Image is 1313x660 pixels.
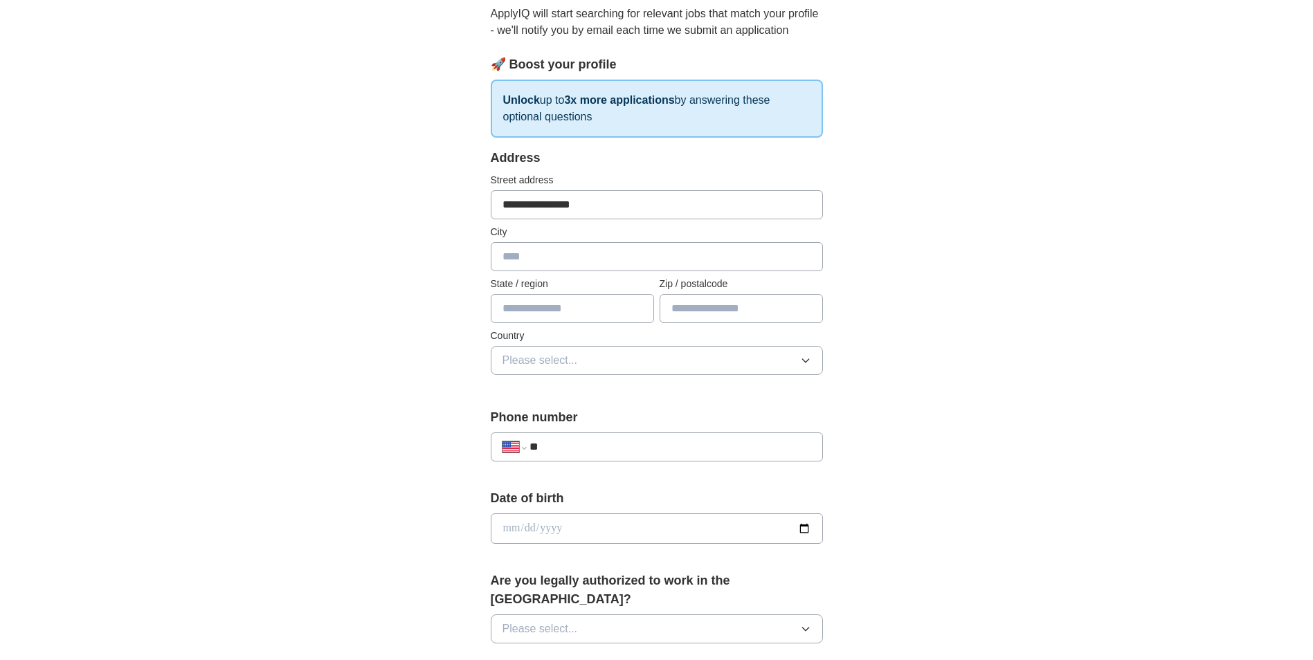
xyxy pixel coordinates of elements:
label: Street address [491,173,823,187]
div: Address [491,149,823,167]
strong: 3x more applications [564,94,674,106]
label: State / region [491,277,654,291]
label: Are you legally authorized to work in the [GEOGRAPHIC_DATA]? [491,571,823,609]
strong: Unlock [503,94,540,106]
button: Please select... [491,614,823,643]
span: Please select... [502,621,578,637]
p: up to by answering these optional questions [491,80,823,138]
button: Please select... [491,346,823,375]
div: 🚀 Boost your profile [491,55,823,74]
label: City [491,225,823,239]
span: Please select... [502,352,578,369]
p: ApplyIQ will start searching for relevant jobs that match your profile - we'll notify you by emai... [491,6,823,39]
label: Zip / postalcode [660,277,823,291]
label: Country [491,329,823,343]
label: Phone number [491,408,823,427]
label: Date of birth [491,489,823,508]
